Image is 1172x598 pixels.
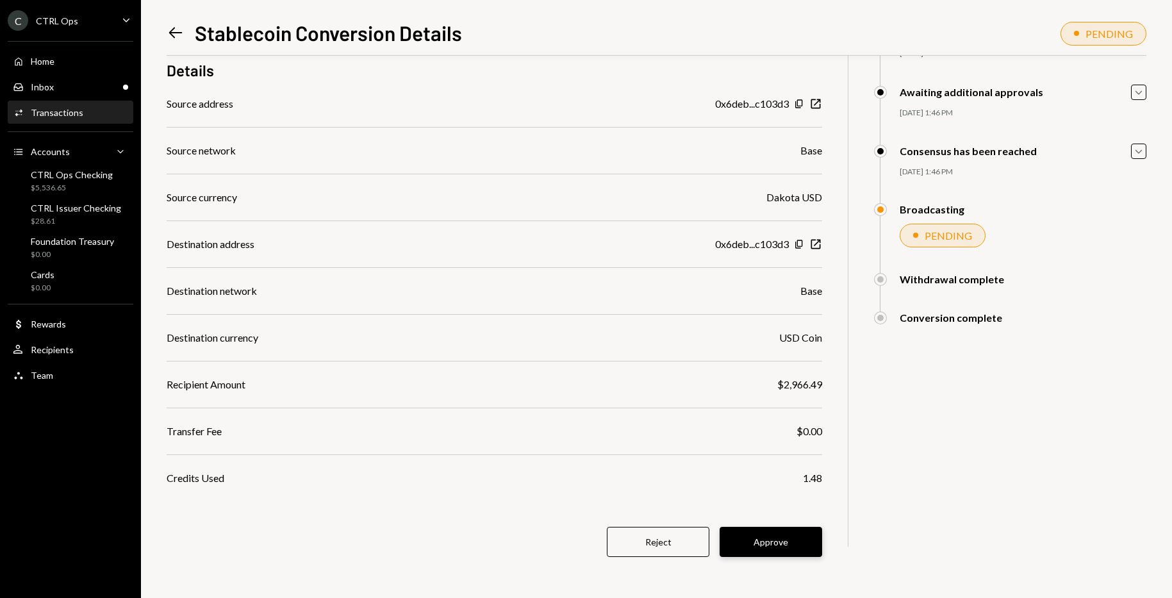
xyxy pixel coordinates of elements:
a: Team [8,363,133,386]
div: $5,536.65 [31,183,113,194]
div: C [8,10,28,31]
div: USD Coin [779,330,822,345]
div: Home [31,56,54,67]
div: CTRL Issuer Checking [31,203,121,213]
div: $0.00 [31,249,114,260]
div: Recipient Amount [167,377,245,392]
div: $0.00 [796,424,822,439]
div: Transactions [31,107,83,118]
div: Recipients [31,344,74,355]
a: Accounts [8,140,133,163]
div: Transfer Fee [167,424,222,439]
div: Destination network [167,283,257,299]
div: Source network [167,143,236,158]
div: Cards [31,269,54,280]
div: PENDING [1085,28,1133,40]
div: CTRL Ops Checking [31,169,113,180]
a: Cards$0.00 [8,265,133,296]
div: Destination currency [167,330,258,345]
div: Source address [167,96,233,112]
div: 1.48 [803,470,822,486]
div: PENDING [925,229,972,242]
div: Conversion complete [900,311,1002,324]
a: Transactions [8,101,133,124]
div: [DATE] 1:46 PM [900,108,1146,119]
div: [DATE] 1:46 PM [900,167,1146,178]
button: Approve [720,527,822,557]
div: $2,966.49 [777,377,822,392]
div: Destination address [167,237,254,252]
div: Dakota USD [766,190,822,205]
div: $28.61 [31,216,121,227]
div: Accounts [31,146,70,157]
div: Base [800,283,822,299]
div: Consensus has been reached [900,145,1037,157]
a: Inbox [8,75,133,98]
h3: Details [167,60,214,81]
div: Credits Used [167,470,224,486]
div: Broadcasting [900,203,964,215]
div: Awaiting additional approvals [900,86,1043,98]
div: $0.00 [31,283,54,294]
a: Home [8,49,133,72]
div: Team [31,370,53,381]
h1: Stablecoin Conversion Details [195,20,462,46]
div: Base [800,143,822,158]
div: CTRL Ops [36,15,78,26]
div: Withdrawal complete [900,273,1004,285]
a: Rewards [8,312,133,335]
div: Rewards [31,319,66,329]
a: Foundation Treasury$0.00 [8,232,133,263]
a: CTRL Issuer Checking$28.61 [8,199,133,229]
div: Foundation Treasury [31,236,114,247]
a: CTRL Ops Checking$5,536.65 [8,165,133,196]
div: 0x6deb...c103d3 [715,96,789,112]
div: Source currency [167,190,237,205]
div: Inbox [31,81,54,92]
div: 0x6deb...c103d3 [715,237,789,252]
button: Reject [607,527,709,557]
a: Recipients [8,338,133,361]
